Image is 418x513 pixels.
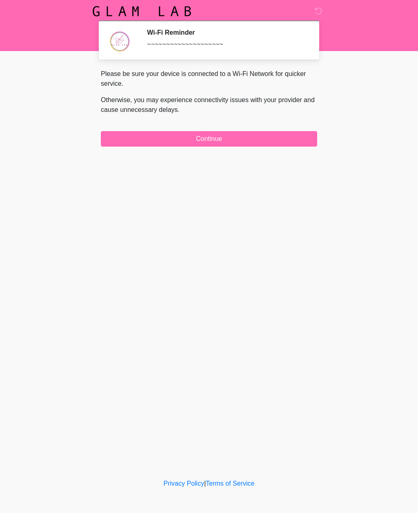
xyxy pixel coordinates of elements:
button: Continue [101,131,317,147]
span: . [178,106,180,113]
p: Please be sure your device is connected to a Wi-Fi Network for quicker service. [101,69,317,89]
a: Privacy Policy [164,480,205,487]
div: ~~~~~~~~~~~~~~~~~~~~ [147,40,305,49]
a: Terms of Service [206,480,254,487]
p: Otherwise, you may experience connectivity issues with your provider and cause unnecessary delays [101,95,317,115]
img: Agent Avatar [107,29,131,53]
a: | [204,480,206,487]
img: Glam Lab Logo [93,6,191,16]
h2: Wi-Fi Reminder [147,29,305,36]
